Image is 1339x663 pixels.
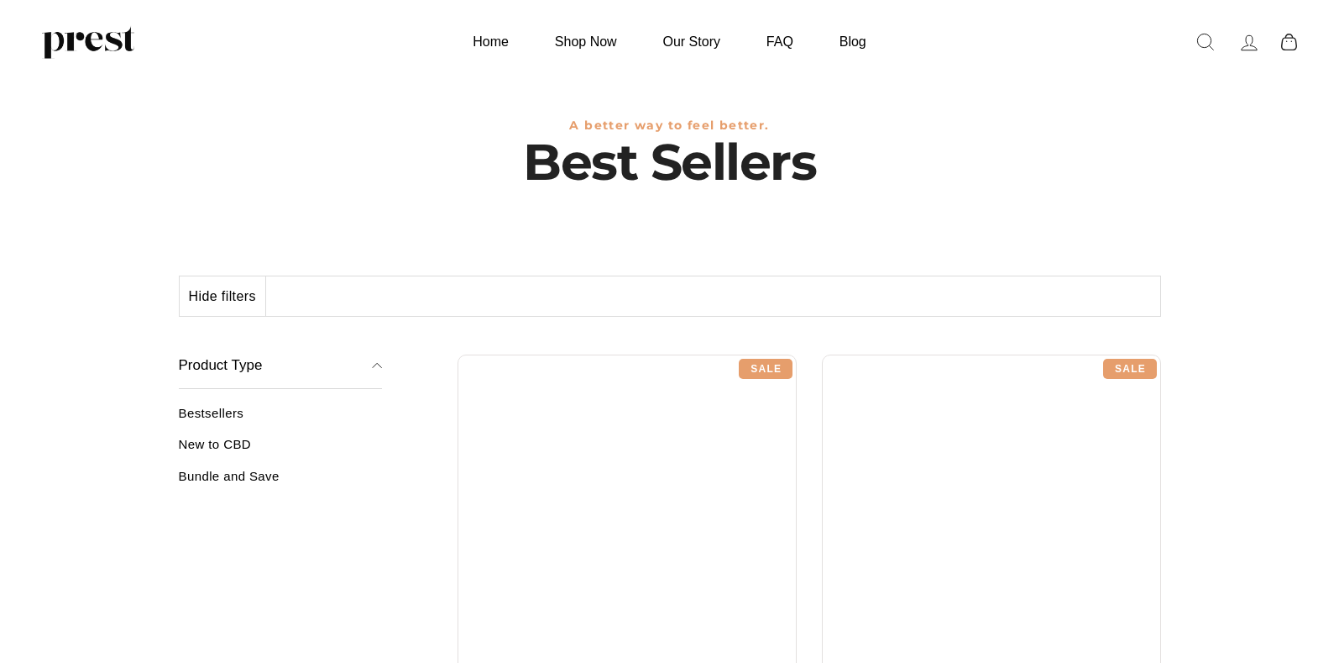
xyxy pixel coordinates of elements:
[452,25,887,58] ul: Primary
[179,133,1161,192] h1: Best Sellers
[180,276,266,317] button: Hide filters
[179,406,383,434] a: Bestsellers
[179,118,1161,133] h3: A better way to feel better.
[42,25,134,59] img: PREST ORGANICS
[179,342,383,389] button: Product Type
[745,25,814,58] a: FAQ
[534,25,638,58] a: Shop Now
[179,437,383,465] a: New to CBD
[819,25,887,58] a: Blog
[1103,359,1157,379] div: Sale
[452,25,530,58] a: Home
[642,25,741,58] a: Our Story
[179,469,383,497] a: Bundle and Save
[739,359,792,379] div: Sale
